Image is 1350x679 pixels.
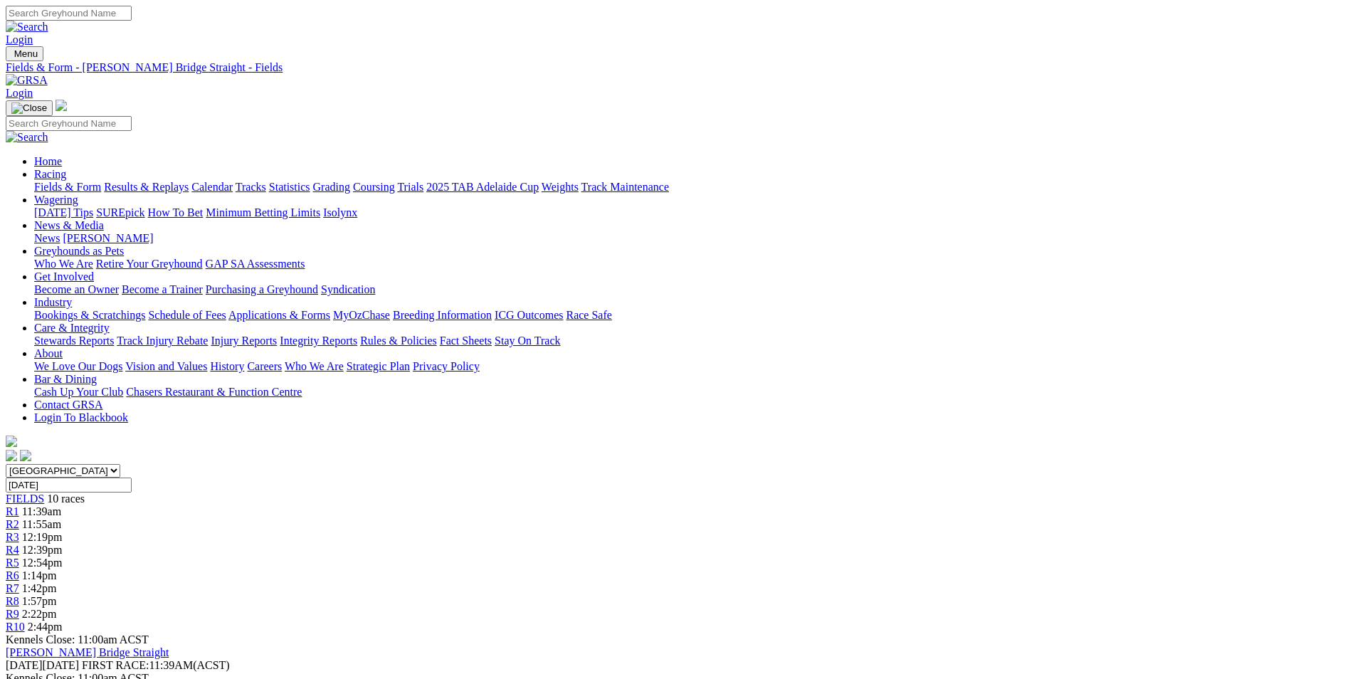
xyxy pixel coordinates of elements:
[34,245,124,257] a: Greyhounds as Pets
[206,206,320,219] a: Minimum Betting Limits
[34,386,1344,399] div: Bar & Dining
[34,347,63,359] a: About
[413,360,480,372] a: Privacy Policy
[6,659,43,671] span: [DATE]
[104,181,189,193] a: Results & Replays
[117,335,208,347] a: Track Injury Rebate
[34,270,94,283] a: Get Involved
[22,569,57,581] span: 1:14pm
[6,582,19,594] a: R7
[34,232,60,244] a: News
[236,181,266,193] a: Tracks
[6,61,1344,74] a: Fields & Form - [PERSON_NAME] Bridge Straight - Fields
[426,181,539,193] a: 2025 TAB Adelaide Cup
[34,335,114,347] a: Stewards Reports
[22,557,63,569] span: 12:54pm
[125,360,207,372] a: Vision and Values
[34,360,122,372] a: We Love Our Dogs
[34,322,110,334] a: Care & Integrity
[6,569,19,581] a: R6
[353,181,395,193] a: Coursing
[34,360,1344,373] div: About
[22,595,57,607] span: 1:57pm
[28,621,63,633] span: 2:44pm
[6,450,17,461] img: facebook.svg
[321,283,375,295] a: Syndication
[6,436,17,447] img: logo-grsa-white.png
[82,659,149,671] span: FIRST RACE:
[6,608,19,620] a: R9
[6,478,132,493] input: Select date
[495,309,563,321] a: ICG Outcomes
[6,621,25,633] a: R10
[34,309,145,321] a: Bookings & Scratchings
[211,335,277,347] a: Injury Reports
[34,386,123,398] a: Cash Up Your Club
[6,518,19,530] span: R2
[393,309,492,321] a: Breeding Information
[34,258,93,270] a: Who We Are
[397,181,423,193] a: Trials
[6,544,19,556] a: R4
[22,608,57,620] span: 2:22pm
[6,557,19,569] a: R5
[148,206,204,219] a: How To Bet
[34,283,1344,296] div: Get Involved
[206,283,318,295] a: Purchasing a Greyhound
[6,505,19,517] a: R1
[96,258,203,270] a: Retire Your Greyhound
[126,386,302,398] a: Chasers Restaurant & Function Centre
[347,360,410,372] a: Strategic Plan
[34,181,1344,194] div: Racing
[566,309,611,321] a: Race Safe
[148,309,226,321] a: Schedule of Fees
[542,181,579,193] a: Weights
[11,102,47,114] img: Close
[6,646,169,658] a: [PERSON_NAME] Bridge Straight
[247,360,282,372] a: Careers
[360,335,437,347] a: Rules & Policies
[6,131,48,144] img: Search
[122,283,203,295] a: Become a Trainer
[6,116,132,131] input: Search
[22,505,61,517] span: 11:39am
[191,181,233,193] a: Calendar
[34,373,97,385] a: Bar & Dining
[6,33,33,46] a: Login
[323,206,357,219] a: Isolynx
[34,283,119,295] a: Become an Owner
[47,493,85,505] span: 10 races
[14,48,38,59] span: Menu
[495,335,560,347] a: Stay On Track
[280,335,357,347] a: Integrity Reports
[6,595,19,607] a: R8
[34,232,1344,245] div: News & Media
[34,181,101,193] a: Fields & Form
[34,168,66,180] a: Racing
[20,450,31,461] img: twitter.svg
[6,46,43,61] button: Toggle navigation
[34,411,128,423] a: Login To Blackbook
[313,181,350,193] a: Grading
[210,360,244,372] a: History
[34,206,1344,219] div: Wagering
[285,360,344,372] a: Who We Are
[228,309,330,321] a: Applications & Forms
[56,100,67,111] img: logo-grsa-white.png
[6,493,44,505] span: FIELDS
[63,232,153,244] a: [PERSON_NAME]
[96,206,144,219] a: SUREpick
[6,100,53,116] button: Toggle navigation
[34,219,104,231] a: News & Media
[6,659,79,671] span: [DATE]
[34,155,62,167] a: Home
[34,399,102,411] a: Contact GRSA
